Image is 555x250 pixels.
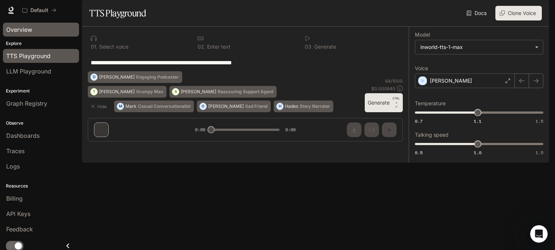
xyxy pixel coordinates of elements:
[89,6,146,20] h1: TTS Playground
[197,101,271,112] button: O[PERSON_NAME]Sad Friend
[138,104,191,109] p: Casual Conversationalist
[30,7,48,14] p: Default
[99,90,135,94] p: [PERSON_NAME]
[415,118,423,124] span: 0.7
[393,96,400,105] p: CTRL +
[536,118,543,124] span: 1.5
[277,101,283,112] div: H
[420,43,531,51] div: inworld-tts-1-max
[415,101,446,106] p: Temperature
[530,225,548,243] iframe: Intercom live chat
[169,86,277,98] button: A[PERSON_NAME]Reassuring Support Agent
[117,101,124,112] div: M
[274,101,333,112] button: HHadesStory Narrator
[218,90,273,94] p: Reassuring Support Agent
[200,101,206,112] div: O
[172,86,179,98] div: A
[91,86,97,98] div: T
[300,104,330,109] p: Story Narrator
[98,44,128,49] p: Select voice
[313,44,336,49] p: Generate
[181,90,216,94] p: [PERSON_NAME]
[136,90,163,94] p: Grumpy Man
[125,104,136,109] p: Mark
[136,75,179,79] p: Engaging Podcaster
[495,6,542,20] button: Clone Voice
[114,101,194,112] button: MMarkCasual Conversationalist
[474,118,481,124] span: 1.1
[285,104,298,109] p: Hades
[415,132,449,137] p: Talking speed
[465,6,490,20] a: Docs
[415,32,430,37] p: Model
[393,96,400,109] p: ⏎
[208,104,244,109] p: [PERSON_NAME]
[88,71,182,83] button: D[PERSON_NAME]Engaging Podcaster
[474,149,481,156] span: 1.0
[88,101,111,112] button: Hide
[198,44,206,49] p: 0 2 .
[305,44,313,49] p: 0 3 .
[206,44,230,49] p: Enter text
[99,75,135,79] p: [PERSON_NAME]
[245,104,267,109] p: Sad Friend
[19,3,60,18] button: All workspaces
[415,40,543,54] div: inworld-tts-1-max
[385,78,403,84] p: 64 / 1000
[88,86,166,98] button: T[PERSON_NAME]Grumpy Man
[430,77,472,84] p: [PERSON_NAME]
[365,93,403,112] button: GenerateCTRL +⏎
[415,149,423,156] span: 0.5
[371,86,395,92] p: $ 0.000640
[536,149,543,156] span: 1.5
[91,44,98,49] p: 0 1 .
[91,71,97,83] div: D
[415,66,428,71] p: Voice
